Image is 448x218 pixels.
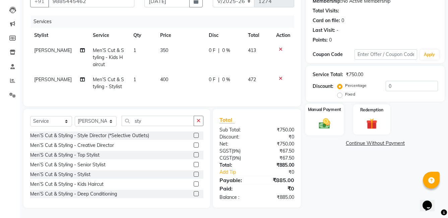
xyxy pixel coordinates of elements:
div: Discount: [214,133,257,141]
a: Add Tip [214,169,264,176]
div: Service Total: [313,71,343,78]
span: 0 F [209,47,215,54]
span: Total [219,116,235,123]
div: Net: [214,141,257,148]
div: ₹885.00 [257,162,299,169]
span: 1 [133,76,136,83]
span: [PERSON_NAME] [34,47,72,53]
label: Redemption [360,107,383,113]
span: [PERSON_NAME] [34,76,72,83]
span: 350 [160,47,168,53]
div: Men’S Cut & Styling - Style Director (*Selective Outlets) [30,132,149,139]
div: 0 [341,17,344,24]
th: Qty [129,28,156,43]
div: - [336,27,338,34]
div: Paid: [214,184,257,193]
th: Action [272,28,294,43]
div: ₹750.00 [257,141,299,148]
div: ₹885.00 [257,176,299,184]
div: ₹0 [264,169,299,176]
span: 0 % [222,76,230,83]
th: Service [89,28,129,43]
div: Men’S Cut & Styling - Top Stylist [30,152,100,159]
th: Disc [205,28,244,43]
span: 0 F [209,76,215,83]
div: Men’S Cut & Styling - Deep Conditioning [30,190,117,198]
div: Payable: [214,176,257,184]
span: 413 [248,47,256,53]
div: Last Visit: [313,27,335,34]
label: Manual Payment [308,106,341,113]
span: Men’S Cut & Styling - Stylist [93,76,124,90]
span: 9% [233,155,240,161]
div: Men’S Cut & Styling - Creative Director [30,142,114,149]
th: Total [244,28,272,43]
div: Total: [214,162,257,169]
div: ₹67.50 [257,155,299,162]
div: Sub Total: [214,126,257,133]
div: Card on file: [313,17,340,24]
div: Discount: [313,83,333,90]
input: Enter Offer / Coupon Code [355,49,417,60]
img: _cash.svg [315,117,334,130]
div: Services [31,15,299,28]
span: 472 [248,76,256,83]
div: ( ) [214,148,257,155]
input: Search or Scan [122,116,194,126]
div: Total Visits: [313,7,339,14]
div: ₹885.00 [257,194,299,201]
div: Men’S Cut & Styling - Kids Haircut [30,181,104,188]
img: _gift.svg [363,117,381,131]
div: Coupon Code [313,51,355,58]
th: Price [156,28,205,43]
div: Men’S Cut & Styling - Stylist [30,171,90,178]
div: ₹67.50 [257,148,299,155]
span: CGST [219,155,232,161]
div: ₹750.00 [257,126,299,133]
div: ( ) [214,155,257,162]
div: Men’S Cut & Styling - Senior Stylist [30,161,106,168]
div: ₹0 [257,184,299,193]
span: 1 [133,47,136,53]
div: ₹0 [257,133,299,141]
th: Stylist [30,28,89,43]
span: 0 % [222,47,230,54]
span: | [218,76,219,83]
label: Fixed [345,91,355,97]
span: SGST [219,148,232,154]
a: Continue Without Payment [307,140,443,147]
div: Balance : [214,194,257,201]
iframe: chat widget [420,191,441,211]
button: Apply [420,50,439,60]
div: 0 [329,37,332,44]
div: Points: [313,37,328,44]
span: Men’S Cut & Styling - Kids Haircut [93,47,124,67]
span: | [218,47,219,54]
label: Percentage [345,83,367,89]
span: 400 [160,76,168,83]
span: 9% [233,148,239,154]
div: ₹750.00 [346,71,363,78]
